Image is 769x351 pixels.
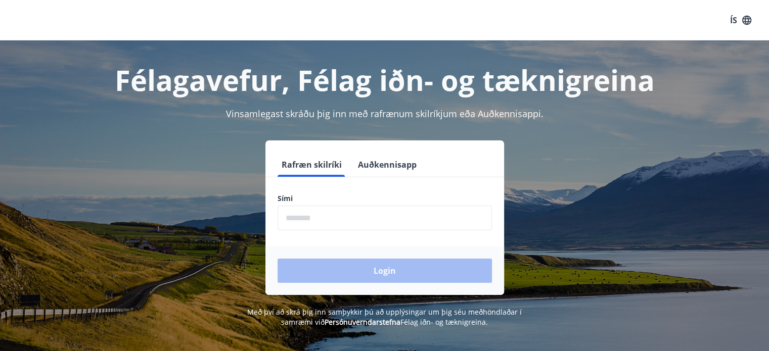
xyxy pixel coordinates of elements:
[278,193,492,204] label: Sími
[725,11,757,29] button: ÍS
[325,317,400,327] a: Persónuverndarstefna
[33,61,737,99] h1: Félagavefur, Félag iðn- og tæknigreina
[247,307,522,327] span: Með því að skrá þig inn samþykkir þú að upplýsingar um þig séu meðhöndlaðar í samræmi við Félag i...
[226,108,544,120] span: Vinsamlegast skráðu þig inn með rafrænum skilríkjum eða Auðkennisappi.
[278,153,346,177] button: Rafræn skilríki
[354,153,421,177] button: Auðkennisapp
